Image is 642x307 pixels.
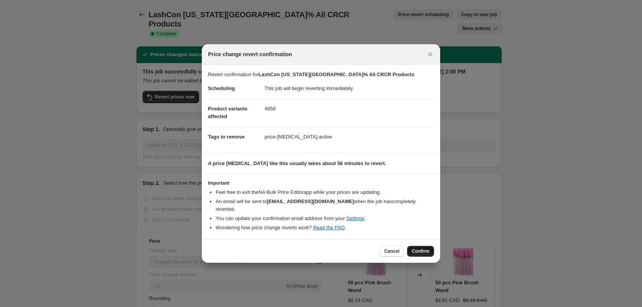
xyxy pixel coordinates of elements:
li: You can update your confirmation email address from your . [216,215,434,222]
button: Cancel [380,246,404,257]
span: Tags to remove [208,134,244,140]
b: [EMAIL_ADDRESS][DOMAIN_NAME] [267,199,354,204]
b: LashCon [US_STATE][GEOGRAPHIC_DATA]% All CRCR Products [259,72,414,77]
button: Close [425,49,436,60]
b: A price [MEDICAL_DATA] like this usually takes about 56 minutes to revert. [208,160,386,166]
p: Revert confirmation for [208,71,434,78]
span: Price change revert confirmation [208,50,292,58]
dd: This job will begin reverting immediately. [264,78,434,98]
dd: price-[MEDICAL_DATA]-active [264,127,434,147]
h3: Important [208,180,434,186]
li: An email will be sent to when the job has completely reverted . [216,198,434,213]
span: Confirm [412,248,429,254]
button: Confirm [407,246,434,257]
dd: 4958 [264,98,434,119]
span: Product variants affected [208,106,248,119]
li: Wondering how price change reverts work? . [216,224,434,232]
span: Scheduling [208,85,235,91]
a: Read the FAQ [313,225,344,230]
li: Feel free to exit the NA Bulk Price Editor app while your prices are updating. [216,189,434,196]
a: Settings [346,215,364,221]
span: Cancel [384,248,399,254]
